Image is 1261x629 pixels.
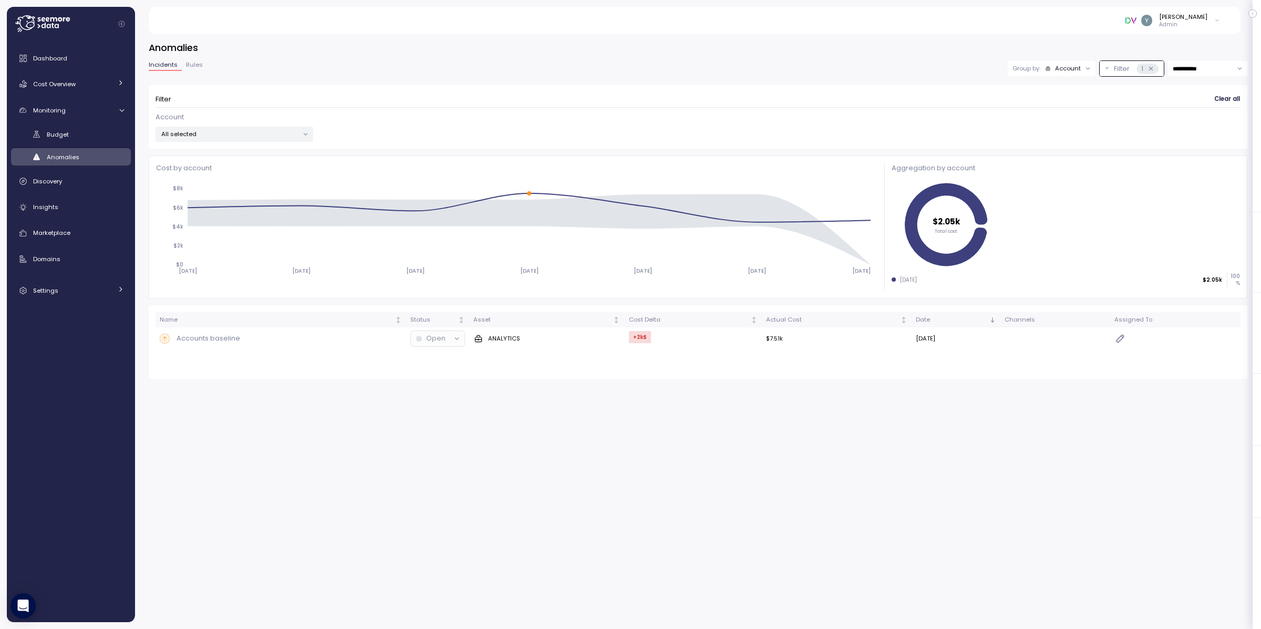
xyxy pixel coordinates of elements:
[149,62,178,68] span: Incidents
[173,185,183,192] tspan: $8k
[11,171,131,192] a: Discovery
[33,203,58,211] span: Insights
[160,315,393,325] div: Name
[172,223,183,230] tspan: $4k
[11,280,131,301] a: Settings
[1159,13,1207,21] div: [PERSON_NAME]
[33,54,67,63] span: Dashboard
[410,315,456,325] div: Status
[892,163,1240,173] p: Aggregation by account
[149,41,1247,54] h3: Anomalies
[11,100,131,121] a: Monitoring
[33,286,58,295] span: Settings
[916,315,987,325] div: Date
[156,163,876,173] p: Cost by account
[1227,273,1240,287] p: 100 %
[406,267,425,274] tspan: [DATE]
[177,333,240,344] p: Accounts baseline
[47,130,69,139] span: Budget
[766,315,898,325] div: Actual Cost
[613,316,620,324] div: Not sorted
[469,312,624,327] th: AssetNot sorted
[935,228,958,234] tspan: Total cost
[406,312,469,327] th: StatusNot sorted
[912,312,1000,327] th: DateSorted descending
[1141,64,1143,74] p: 1
[1114,315,1236,325] div: Assigned To
[520,267,538,274] tspan: [DATE]
[1159,21,1207,28] p: Admin
[1055,64,1081,73] div: Account
[11,126,131,143] a: Budget
[1214,92,1240,107] span: Clear all
[900,276,917,284] div: [DATE]
[33,106,66,115] span: Monitoring
[11,197,131,218] a: Insights
[115,20,128,28] button: Collapse navigation
[1012,64,1040,73] p: Group by:
[11,223,131,244] a: Marketplace
[176,261,183,268] tspan: $0
[395,316,402,324] div: Not sorted
[1203,276,1222,284] p: $2.05k
[11,74,131,95] a: Cost Overview
[488,334,520,343] p: ANALYTICS
[629,315,749,325] div: Cost Delta
[11,48,131,69] a: Dashboard
[629,331,651,343] div: +2k $
[33,255,60,263] span: Domains
[1125,15,1136,26] img: 6791f8edfa6a2c9608b219b1.PNG
[47,153,79,161] span: Anomalies
[33,229,70,237] span: Marketplace
[1141,15,1152,26] img: ACg8ocKvqwnLMA34EL5-0z6HW-15kcrLxT5Mmx2M21tMPLYJnykyAQ=s96-c
[458,316,465,324] div: Not sorted
[933,216,960,227] tspan: $2.05k
[173,204,183,211] tspan: $6k
[11,593,36,618] div: Open Intercom Messenger
[762,327,911,350] td: $7.51k
[161,130,298,138] p: All selected
[11,249,131,270] a: Domains
[750,316,758,324] div: Not sorted
[1214,92,1241,107] button: Clear all
[852,267,870,274] tspan: [DATE]
[473,315,611,325] div: Asset
[173,242,183,249] tspan: $2k
[634,267,652,274] tspan: [DATE]
[292,267,311,274] tspan: [DATE]
[33,80,76,88] span: Cost Overview
[762,312,911,327] th: Actual CostNot sorted
[1005,315,1106,325] div: Channels
[411,331,464,346] button: Open
[912,327,1000,350] td: [DATE]
[186,62,203,68] span: Rules
[11,148,131,166] a: Anomalies
[33,177,62,185] span: Discovery
[624,312,762,327] th: Cost DeltaNot sorted
[989,316,996,324] div: Sorted descending
[156,312,407,327] th: NameNot sorted
[178,267,197,274] tspan: [DATE]
[1100,61,1164,76] button: Filter1
[156,94,171,105] p: Filter
[900,316,907,324] div: Not sorted
[1114,64,1130,74] p: Filter
[156,112,184,122] p: Account
[426,333,446,344] p: Open
[748,267,766,274] tspan: [DATE]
